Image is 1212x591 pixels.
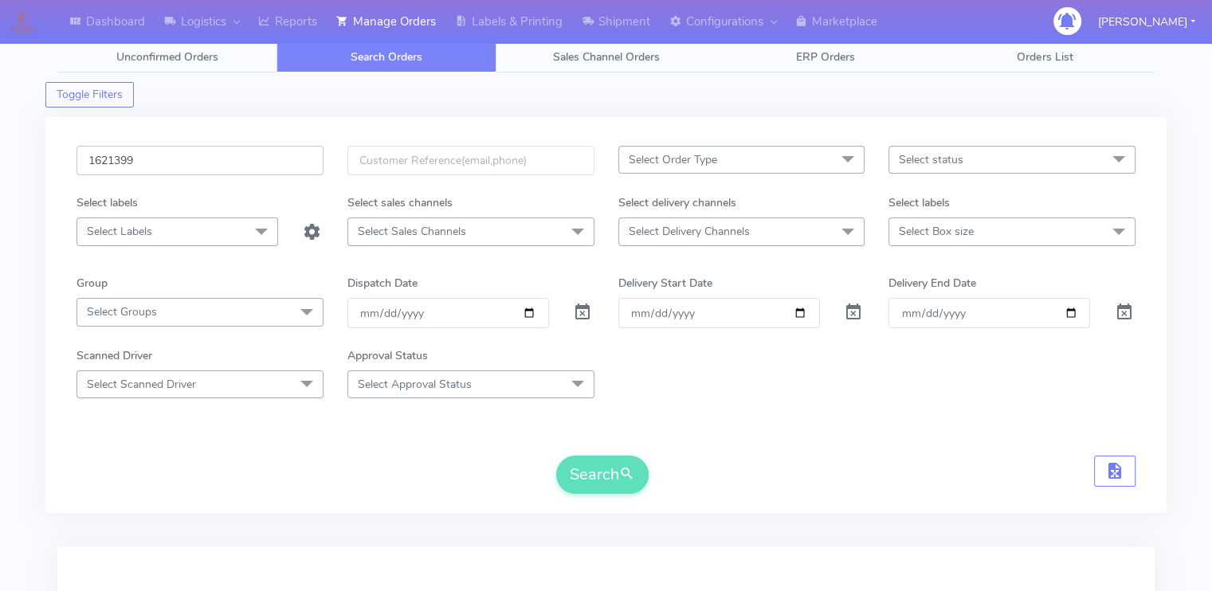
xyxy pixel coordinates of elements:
span: Select Box size [899,224,974,239]
label: Select labels [76,194,138,211]
span: Orders List [1017,49,1073,65]
span: Sales Channel Orders [553,49,660,65]
input: Order Id [76,146,324,175]
label: Delivery End Date [888,275,976,292]
span: Select Delivery Channels [629,224,750,239]
input: Customer Reference(email,phone) [347,146,594,175]
label: Group [76,275,108,292]
span: Search Orders [351,49,422,65]
label: Scanned Driver [76,347,152,364]
span: Select Sales Channels [358,224,466,239]
ul: Tabs [57,41,1155,72]
button: Search [556,456,649,494]
button: [PERSON_NAME] [1086,6,1207,38]
span: ERP Orders [796,49,855,65]
span: Select Groups [87,304,157,319]
label: Delivery Start Date [618,275,712,292]
span: Select Order Type [629,152,717,167]
label: Select delivery channels [618,194,736,211]
button: Toggle Filters [45,82,134,108]
label: Select sales channels [347,194,453,211]
label: Approval Status [347,347,428,364]
span: Select status [899,152,963,167]
span: Select Approval Status [358,377,472,392]
label: Dispatch Date [347,275,418,292]
span: Select Labels [87,224,152,239]
span: Select Scanned Driver [87,377,196,392]
span: Unconfirmed Orders [116,49,218,65]
label: Select labels [888,194,950,211]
